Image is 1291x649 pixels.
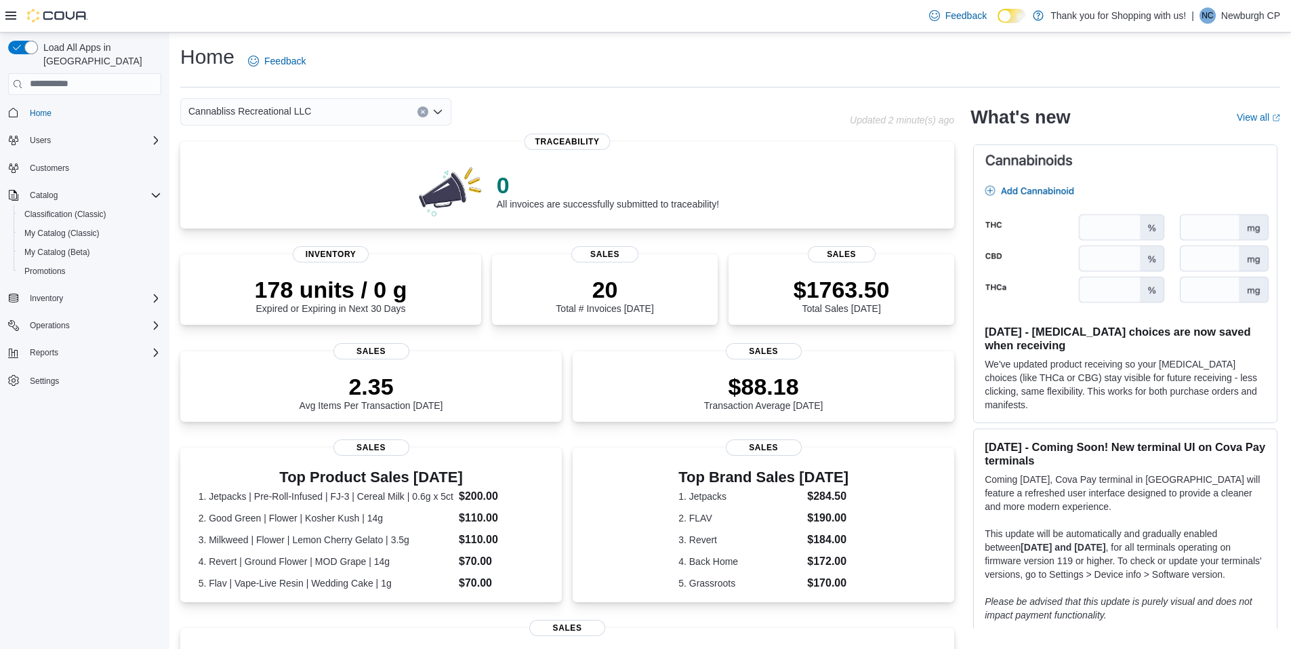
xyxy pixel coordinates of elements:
[985,325,1266,352] h3: [DATE] - [MEDICAL_DATA] choices are now saved when receiving
[459,553,544,570] dd: $70.00
[807,510,848,526] dd: $190.00
[24,209,106,220] span: Classification (Classic)
[497,172,719,199] p: 0
[199,533,453,547] dt: 3. Milkweed | Flower | Lemon Cherry Gelato | 3.5g
[3,370,167,390] button: Settings
[30,347,58,358] span: Reports
[415,163,486,218] img: 0
[726,439,802,456] span: Sales
[24,373,64,389] a: Settings
[19,244,161,260] span: My Catalog (Beta)
[807,532,848,548] dd: $184.00
[30,320,70,331] span: Operations
[24,372,161,389] span: Settings
[525,134,611,150] span: Traceability
[19,225,105,241] a: My Catalog (Classic)
[27,9,88,22] img: Cova
[24,290,161,307] span: Inventory
[985,357,1266,412] p: We've updated product receiving so your [MEDICAL_DATA] choices (like THCa or CBG) stay visible fo...
[180,43,234,71] h1: Home
[1021,542,1105,553] strong: [DATE] and [DATE]
[255,276,407,303] p: 178 units / 0 g
[264,54,306,68] span: Feedback
[678,469,848,486] h3: Top Brand Sales [DATE]
[24,345,64,361] button: Reports
[199,469,544,486] h3: Top Product Sales [DATE]
[985,473,1266,513] p: Coming [DATE], Cova Pay terminal in [GEOGRAPHIC_DATA] will feature a refreshed user interface des...
[1202,7,1213,24] span: NC
[24,317,161,334] span: Operations
[1050,7,1186,24] p: Thank you for Shopping with us!
[556,276,653,303] p: 20
[333,343,409,359] span: Sales
[14,262,167,281] button: Promotions
[24,187,161,203] span: Catalog
[1237,112,1280,123] a: View allExternal link
[14,224,167,243] button: My Catalog (Classic)
[255,276,407,314] div: Expired or Expiring in Next 30 Days
[808,246,876,262] span: Sales
[199,511,453,525] dt: 2. Good Green | Flower | Kosher Kush | 14g
[199,576,453,590] dt: 5. Flav | Vape-Live Resin | Wedding Cake | 1g
[417,106,428,117] button: Clear input
[19,225,161,241] span: My Catalog (Classic)
[794,276,890,314] div: Total Sales [DATE]
[678,576,802,590] dt: 5. Grassroots
[14,243,167,262] button: My Catalog (Beta)
[459,488,544,505] dd: $200.00
[3,131,167,150] button: Users
[14,205,167,224] button: Classification (Classic)
[24,104,161,121] span: Home
[333,439,409,456] span: Sales
[30,190,58,201] span: Catalog
[243,47,311,75] a: Feedback
[300,373,443,400] p: 2.35
[3,186,167,205] button: Catalog
[3,289,167,308] button: Inventory
[807,488,848,505] dd: $284.50
[3,316,167,335] button: Operations
[19,263,71,279] a: Promotions
[188,103,311,119] span: Cannabliss Recreational LLC
[24,132,161,149] span: Users
[8,98,161,426] nav: Complex example
[19,206,161,222] span: Classification (Classic)
[24,159,161,176] span: Customers
[985,527,1266,581] p: This update will be automatically and gradually enabled between , for all terminals operating on ...
[3,103,167,123] button: Home
[24,105,57,121] a: Home
[970,106,1070,128] h2: What's new
[30,293,63,304] span: Inventory
[556,276,653,314] div: Total # Invoices [DATE]
[199,490,453,503] dt: 1. Jetpacks | Pre-Roll-Infused | FJ-3 | Cereal Milk | 0.6g x 5ct
[459,575,544,591] dd: $70.00
[293,246,369,262] span: Inventory
[678,511,802,525] dt: 2. FLAV
[30,108,52,119] span: Home
[678,533,802,547] dt: 3. Revert
[1200,7,1216,24] div: Newburgh CP
[1221,7,1280,24] p: Newburgh CP
[24,228,100,239] span: My Catalog (Classic)
[678,555,802,568] dt: 4. Back Home
[30,135,51,146] span: Users
[998,23,998,24] span: Dark Mode
[459,510,544,526] dd: $110.00
[24,247,90,258] span: My Catalog (Beta)
[19,263,161,279] span: Promotions
[24,317,75,334] button: Operations
[19,244,96,260] a: My Catalog (Beta)
[300,373,443,411] div: Avg Items Per Transaction [DATE]
[571,246,639,262] span: Sales
[24,160,75,176] a: Customers
[19,206,112,222] a: Classification (Classic)
[850,115,954,125] p: Updated 2 minute(s) ago
[24,266,66,277] span: Promotions
[24,290,68,307] button: Inventory
[459,532,544,548] dd: $110.00
[199,555,453,568] dt: 4. Revert | Ground Flower | MOD Grape | 14g
[24,345,161,361] span: Reports
[998,9,1026,23] input: Dark Mode
[3,343,167,362] button: Reports
[30,376,59,387] span: Settings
